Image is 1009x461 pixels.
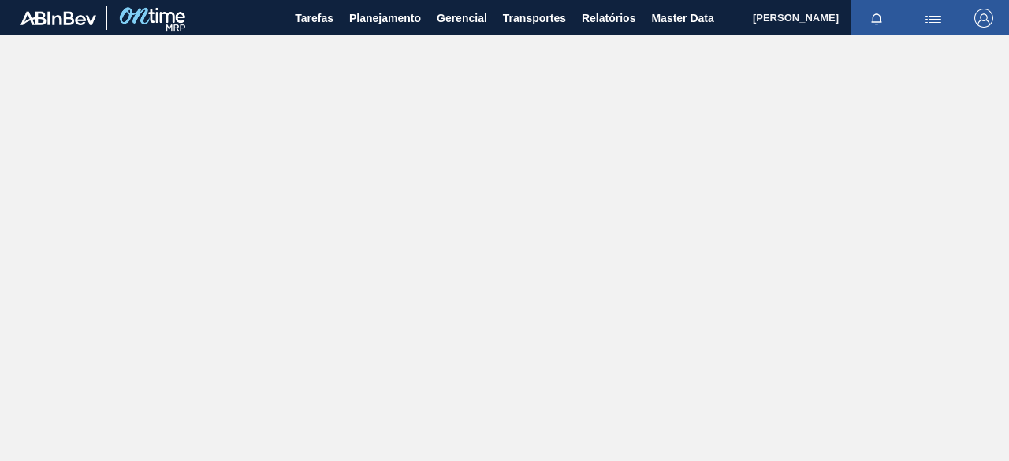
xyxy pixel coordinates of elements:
[349,9,421,28] span: Planejamento
[924,9,943,28] img: userActions
[20,11,96,25] img: TNhmsLtSVTkK8tSr43FrP2fwEKptu5GPRR3wAAAABJRU5ErkJggg==
[295,9,333,28] span: Tarefas
[651,9,713,28] span: Master Data
[503,9,566,28] span: Transportes
[582,9,635,28] span: Relatórios
[851,7,902,29] button: Notificações
[437,9,487,28] span: Gerencial
[974,9,993,28] img: Logout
